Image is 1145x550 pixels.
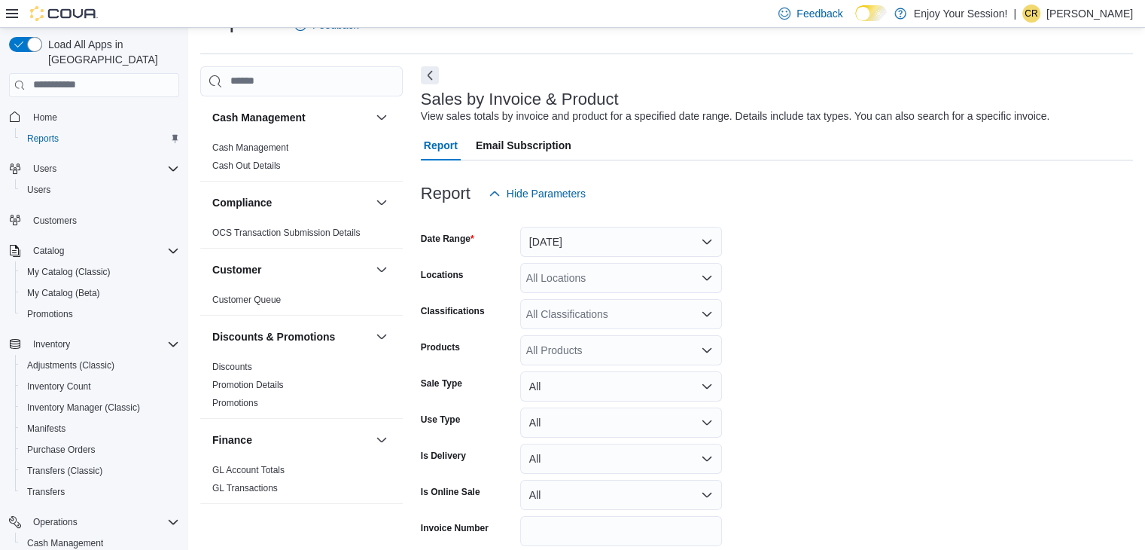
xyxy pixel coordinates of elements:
span: Reports [21,130,179,148]
button: Customers [3,209,185,231]
label: Sale Type [421,377,462,390]
label: Date Range [421,233,474,245]
span: Catalog [33,245,64,257]
a: Transfers [21,483,71,501]
button: Open list of options [701,344,713,356]
h3: Finance [212,432,252,448]
a: Promotions [212,398,258,408]
button: Operations [3,512,185,533]
a: Transfers (Classic) [21,462,108,480]
button: Compliance [373,194,391,212]
span: Operations [33,516,78,528]
button: Purchase Orders [15,439,185,460]
button: Open list of options [701,308,713,320]
span: Inventory Manager (Classic) [27,402,140,414]
span: Email Subscription [476,130,571,160]
button: Open list of options [701,272,713,284]
p: [PERSON_NAME] [1046,5,1133,23]
button: Inventory Count [15,376,185,397]
span: Catalog [27,242,179,260]
span: Transfers (Classic) [21,462,179,480]
button: Adjustments (Classic) [15,355,185,376]
span: Adjustments (Classic) [27,359,114,371]
a: Reports [21,130,65,148]
button: Reports [15,128,185,149]
span: My Catalog (Beta) [21,284,179,302]
button: Next [421,66,439,84]
div: Customer [200,291,403,315]
button: Users [15,179,185,200]
span: Reports [27,133,59,145]
button: Hide Parameters [483,179,592,209]
span: Manifests [27,423,65,435]
a: Home [27,108,63,127]
span: Users [27,184,50,196]
span: OCS Transaction Submission Details [212,227,361,239]
button: All [520,408,722,438]
a: Discounts [212,362,252,372]
a: Users [21,181,56,199]
span: Customers [33,215,77,227]
button: Finance [212,432,370,448]
button: Inventory [27,335,76,353]
button: Customer [373,261,391,279]
button: Inventory [3,334,185,355]
button: All [520,480,722,510]
span: Cash Management [27,537,103,549]
img: Cova [30,6,98,21]
span: Home [33,112,57,124]
div: Finance [200,461,403,503]
h3: Customer [212,262,261,277]
span: Inventory Count [21,377,179,396]
button: All [520,444,722,474]
span: Dark Mode [855,21,856,22]
span: Users [27,160,179,178]
div: View sales totals by invoice and product for a specified date range. Details include tax types. Y... [421,108,1050,124]
button: Transfers [15,481,185,503]
label: Is Online Sale [421,486,480,498]
button: Home [3,106,185,128]
span: Cash Out Details [212,160,281,172]
a: GL Account Totals [212,465,285,475]
button: Discounts & Promotions [212,329,370,344]
span: Users [33,163,56,175]
div: Cameron Raymond [1022,5,1040,23]
span: Adjustments (Classic) [21,356,179,374]
h3: Compliance [212,195,272,210]
h3: Discounts & Promotions [212,329,335,344]
span: Promotions [212,397,258,409]
button: All [520,371,722,402]
a: OCS Transaction Submission Details [212,228,361,238]
span: Cash Management [212,142,288,154]
span: Promotion Details [212,379,284,391]
span: Operations [27,513,179,531]
a: Purchase Orders [21,441,102,459]
button: [DATE] [520,227,722,257]
span: Transfers (Classic) [27,465,102,477]
button: Users [3,158,185,179]
span: Inventory Manager (Classic) [21,399,179,417]
span: CR [1025,5,1037,23]
button: Cash Management [212,110,370,125]
a: GL Transactions [212,483,278,493]
a: Promotions [21,305,79,323]
button: Customer [212,262,370,277]
button: Cash Management [373,108,391,127]
span: GL Account Totals [212,464,285,476]
a: Adjustments (Classic) [21,356,120,374]
span: Purchase Orders [21,441,179,459]
h3: Sales by Invoice & Product [421,90,619,108]
span: Load All Apps in [GEOGRAPHIC_DATA] [42,37,179,67]
span: Inventory [33,338,70,350]
span: Transfers [27,486,65,498]
button: Operations [27,513,84,531]
div: Cash Management [200,139,403,181]
span: Feedback [796,6,842,21]
a: Cash Management [212,142,288,153]
label: Products [421,341,460,353]
label: Is Delivery [421,450,466,462]
button: Finance [373,431,391,449]
a: My Catalog (Beta) [21,284,106,302]
span: Transfers [21,483,179,501]
p: Enjoy Your Session! [914,5,1008,23]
